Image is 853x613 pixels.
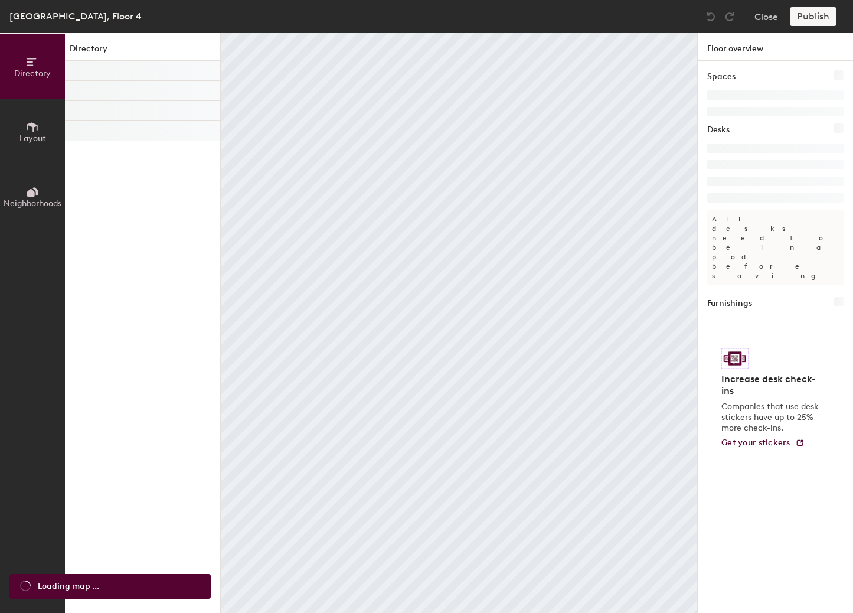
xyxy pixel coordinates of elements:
[721,402,822,433] p: Companies that use desk stickers have up to 25% more check-ins.
[65,43,220,61] h1: Directory
[698,33,853,61] h1: Floor overview
[221,33,697,613] canvas: Map
[9,9,142,24] div: [GEOGRAPHIC_DATA], Floor 4
[721,348,749,369] img: Sticker logo
[707,210,844,285] p: All desks need to be in a pod before saving
[707,297,752,310] h1: Furnishings
[4,198,61,208] span: Neighborhoods
[19,133,46,144] span: Layout
[707,70,736,83] h1: Spaces
[721,373,822,397] h4: Increase desk check-ins
[14,69,51,79] span: Directory
[38,580,99,593] span: Loading map ...
[705,11,717,22] img: Undo
[724,11,736,22] img: Redo
[707,123,730,136] h1: Desks
[754,7,778,26] button: Close
[721,438,790,448] span: Get your stickers
[721,438,805,448] a: Get your stickers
